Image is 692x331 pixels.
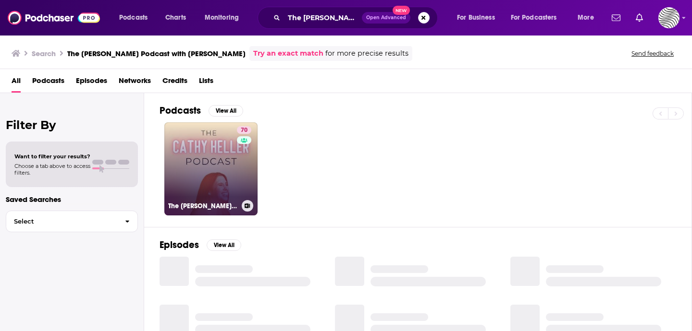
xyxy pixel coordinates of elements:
a: PodcastsView All [160,105,243,117]
button: Open AdvancedNew [362,12,410,24]
input: Search podcasts, credits, & more... [284,10,362,25]
h2: Filter By [6,118,138,132]
button: open menu [198,10,251,25]
a: Episodes [76,73,107,93]
button: View All [207,239,241,251]
span: for more precise results [325,48,408,59]
h2: Podcasts [160,105,201,117]
a: 70 [237,126,251,134]
h3: The [PERSON_NAME] Podcast with [PERSON_NAME] [168,202,238,210]
h3: Search [32,49,56,58]
button: View All [209,105,243,117]
h3: The [PERSON_NAME] Podcast with [PERSON_NAME] [67,49,246,58]
a: 70The [PERSON_NAME] Podcast with [PERSON_NAME] [164,122,258,215]
button: open menu [505,10,571,25]
a: Try an exact match [253,48,323,59]
button: open menu [450,10,507,25]
span: New [393,6,410,15]
a: Charts [159,10,192,25]
a: Networks [119,73,151,93]
span: Monitoring [205,11,239,24]
button: open menu [571,10,606,25]
span: More [578,11,594,24]
a: Show notifications dropdown [632,10,647,26]
span: For Business [457,11,495,24]
img: Podchaser - Follow, Share and Rate Podcasts [8,9,100,27]
a: EpisodesView All [160,239,241,251]
span: Open Advanced [366,15,406,20]
span: Select [6,218,117,225]
span: Logged in as OriginalStrategies [658,7,680,28]
a: Show notifications dropdown [608,10,624,26]
h2: Episodes [160,239,199,251]
span: Choose a tab above to access filters. [14,163,90,176]
button: Select [6,211,138,232]
p: Saved Searches [6,195,138,204]
button: open menu [112,10,160,25]
a: All [12,73,21,93]
button: Show profile menu [658,7,680,28]
a: Podcasts [32,73,64,93]
div: Search podcasts, credits, & more... [267,7,447,29]
button: Send feedback [629,49,677,58]
a: Credits [162,73,187,93]
span: For Podcasters [511,11,557,24]
a: Lists [199,73,213,93]
span: Charts [165,11,186,24]
img: User Profile [658,7,680,28]
span: Podcasts [119,11,148,24]
span: 70 [241,126,247,135]
span: Want to filter your results? [14,153,90,160]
